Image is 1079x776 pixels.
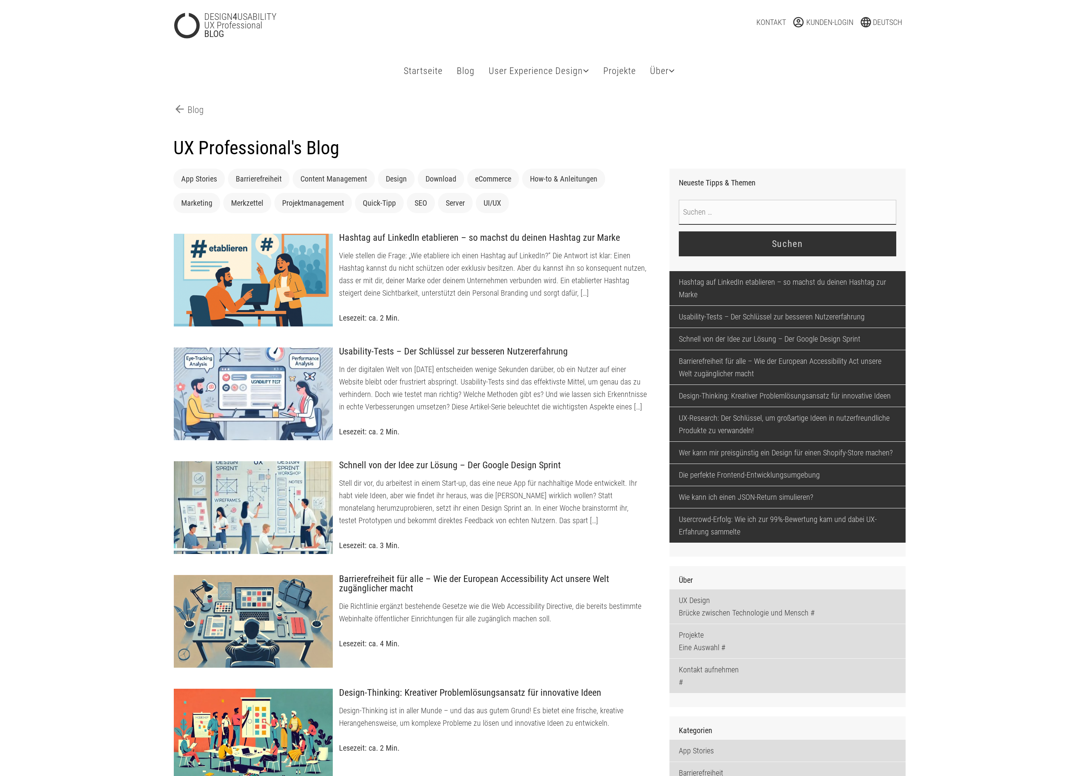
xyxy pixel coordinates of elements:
[173,103,187,115] span: arrow_back
[454,56,478,86] a: Blog
[860,16,902,29] a: languageDeutsch
[231,198,263,208] a: Merkzettel
[669,442,906,464] a: Wer kann mir preisgünstig ein Design für einen Shopify-Store machen?
[669,385,906,407] a: Design-Thinking: Kreativer Problemlösungsansatz für innovative Ideen
[339,460,647,471] h3: Schnell von der Idee zur Lösung – Der Google Design Sprint
[756,16,786,28] a: Kontakt
[792,16,853,29] a: account_circleKunden-Login
[339,313,399,323] span: Lesezeit: ca. 2 Min.
[339,249,647,299] p: Viele stellen die Frage: „Wie etabliere ich einen Hashtag auf LinkedIn?“ Die Antwort ist klar: Ei...
[679,231,896,256] input: Suchen
[174,12,410,38] a: DESIGN4USABILITYUX ProfessionalBLOG
[600,56,639,86] a: Projekte
[339,427,399,436] span: Lesezeit: ca. 2 Min.
[669,659,906,693] a: Kontakt aufnehmen
[647,56,678,86] a: Über
[339,639,399,648] span: Lesezeit: ca. 4 Min.
[282,198,344,208] a: Projektmanagement
[669,407,906,441] a: UX-Research: Der Schlüssel, um großartige Ideen in nutzerfreundliche Produkte zu verwandeln!
[181,174,217,183] a: App Stories
[475,174,511,183] a: eCommerce
[484,198,501,208] a: UI/UX
[401,56,446,86] a: Startseite
[233,11,237,22] strong: 4
[339,704,647,729] p: Design-Thinking ist in aller Munde – und das aus gutem Grund! Es bietet eine frische, kreative He...
[339,574,647,594] h3: Barrierefreiheit für alle – Wie der European Accessibility Act unsere Welt zugänglicher macht
[339,600,647,625] p: Die Richtlinie ergänzt bestehende Gesetze wie die Web Accessibility Directive, die bereits bestim...
[339,363,647,413] p: In der digitalen Welt von [DATE] entscheiden wenige Sekunden darüber, ob ein Nutzer auf einer Web...
[669,589,906,624] a: UX DesignBrücke zwischen Technologie und Mensch
[679,575,896,585] h3: Über
[806,18,853,27] span: Kunden-Login
[339,347,647,357] h3: Usability-Tests – Der Schlüssel zur besseren Nutzererfahrung
[386,174,407,183] a: Design
[669,350,906,384] a: Barrierefreiheit für alle – Wie der European Accessibility Act unsere Welt zugänglicher macht
[181,198,212,208] a: Marketing
[669,271,906,305] a: Hashtag auf LinkedIn etablieren – so machst du deinen Hashtag zur Marke
[339,688,647,698] h3: Design-Thinking: Kreativer Problemlösungsansatz für innovative Ideen
[669,624,906,658] a: ProjekteEine Auswahl
[173,103,204,117] a: arrow_backBlog
[669,508,906,543] a: Usercrowd-Erfolg: Wie ich zur 99%-Bewertung kam und dabei UX-Erfahrung sammelte
[236,174,282,183] a: Barrierefreiheit
[873,18,902,27] span: Deutsch
[363,198,396,208] a: Quick-Tipp
[792,16,806,28] span: account_circle
[204,28,224,39] strong: BLOG
[426,174,456,183] a: Download
[339,477,647,527] p: Stell dir vor, du arbeitest in einem Start-up, das eine neue App für nachhaltige Mode entwickelt....
[415,198,427,208] a: SEO
[679,641,896,654] p: Eine Auswahl
[669,306,906,328] a: Usability-Tests – Der Schlüssel zur besseren Nutzererfahrung
[860,16,873,28] span: language
[669,486,906,508] a: Wie kann ich einen JSON-Return simulieren?
[173,137,905,159] h1: UX Professional's Blog
[339,233,647,243] h3: Hashtag auf LinkedIn etablieren – so machst du deinen Hashtag zur Marke
[300,174,367,183] a: Content Management
[339,541,399,550] span: Lesezeit: ca. 3 Min.
[679,726,896,735] h2: Kategorien
[679,607,896,619] p: Brücke zwischen Technologie und Mensch
[339,743,399,753] span: Lesezeit: ca. 2 Min.
[679,178,896,187] h3: Neueste Tipps & Themen
[669,464,906,486] a: Die perfekte Frontend-Entwicklungsumgebung
[530,174,597,183] a: How-to & Anleitungen
[446,198,465,208] a: Server
[669,740,906,762] a: App Stories
[669,328,906,350] a: Schnell von der Idee zur Lösung – Der Google Design Sprint
[486,56,592,86] a: User Experience Design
